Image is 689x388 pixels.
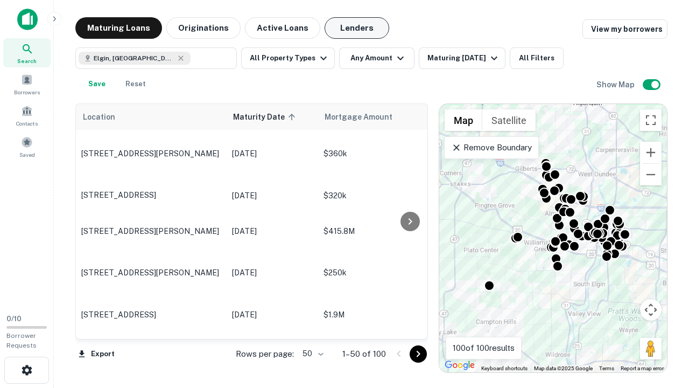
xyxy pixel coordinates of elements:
[118,73,153,95] button: Reset
[451,141,531,154] p: Remove Boundary
[640,142,662,163] button: Zoom in
[318,104,437,130] th: Mortgage Amount
[419,47,505,69] button: Maturing [DATE]
[236,348,294,361] p: Rows per page:
[453,342,515,355] p: 100 of 100 results
[233,110,299,123] span: Maturity Date
[241,47,335,69] button: All Property Types
[3,101,51,130] a: Contacts
[442,358,477,372] img: Google
[635,302,689,354] iframe: Chat Widget
[80,73,114,95] button: Save your search to get updates of matches that match your search criteria.
[324,309,431,321] p: $1.9M
[582,19,667,39] a: View my borrowers
[76,104,227,130] th: Location
[621,365,664,371] a: Report a map error
[17,57,37,65] span: Search
[445,109,482,131] button: Show street map
[232,309,313,321] p: [DATE]
[232,190,313,202] p: [DATE]
[232,148,313,160] p: [DATE]
[410,345,427,363] button: Go to next page
[324,190,431,202] p: $320k
[3,38,51,67] a: Search
[81,268,221,278] p: [STREET_ADDRESS][PERSON_NAME]
[324,148,431,160] p: $360k
[640,164,662,185] button: Zoom out
[81,149,221,158] p: [STREET_ADDRESS][PERSON_NAME]
[81,310,221,320] p: [STREET_ADDRESS]
[16,119,38,128] span: Contacts
[510,47,564,69] button: All Filters
[232,267,313,279] p: [DATE]
[17,9,38,30] img: capitalize-icon.png
[75,17,162,39] button: Maturing Loans
[325,17,389,39] button: Lenders
[82,110,115,123] span: Location
[481,365,528,372] button: Keyboard shortcuts
[342,348,386,361] p: 1–50 of 100
[427,52,501,65] div: Maturing [DATE]
[596,79,636,91] h6: Show Map
[640,109,662,131] button: Toggle fullscreen view
[232,225,313,237] p: [DATE]
[245,17,320,39] button: Active Loans
[19,150,35,159] span: Saved
[3,70,51,99] a: Borrowers
[298,346,325,362] div: 50
[442,358,477,372] a: Open this area in Google Maps (opens a new window)
[339,47,414,69] button: Any Amount
[227,104,318,130] th: Maturity Date
[640,299,662,321] button: Map camera controls
[325,110,406,123] span: Mortgage Amount
[6,315,22,323] span: 0 / 10
[3,132,51,161] a: Saved
[482,109,536,131] button: Show satellite imagery
[94,53,174,63] span: Elgin, [GEOGRAPHIC_DATA], [GEOGRAPHIC_DATA]
[6,332,37,349] span: Borrower Requests
[534,365,593,371] span: Map data ©2025 Google
[324,225,431,237] p: $415.8M
[75,346,117,362] button: Export
[599,365,614,371] a: Terms
[81,226,221,236] p: [STREET_ADDRESS][PERSON_NAME]
[439,104,667,372] div: 0 0
[166,17,241,39] button: Originations
[81,190,221,200] p: [STREET_ADDRESS]
[324,267,431,279] p: $250k
[14,88,40,96] span: Borrowers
